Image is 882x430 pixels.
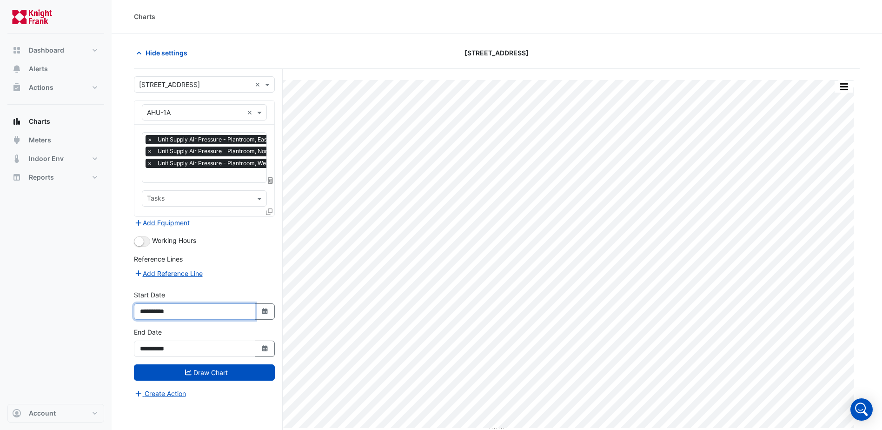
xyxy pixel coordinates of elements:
[29,64,48,74] span: Alerts
[134,290,165,300] label: Start Date
[850,398,873,421] div: Open Intercom Messenger
[134,12,155,21] div: Charts
[12,64,21,74] app-icon: Alerts
[134,364,275,381] button: Draw Chart
[12,117,21,126] app-icon: Charts
[155,147,275,156] span: Unit Supply Air Pressure - Plantroom, North
[155,135,271,144] span: Unit Supply Air Pressure - Plantroom, East
[134,268,203,279] button: Add Reference Line
[12,46,21,55] app-icon: Dashboard
[7,41,104,60] button: Dashboard
[7,168,104,187] button: Reports
[12,154,21,163] app-icon: Indoor Env
[29,83,53,92] span: Actions
[835,81,853,93] button: More Options
[155,159,273,168] span: Unit Supply Air Pressure - Plantroom, West
[266,176,275,184] span: Choose Function
[7,131,104,149] button: Meters
[152,236,196,244] span: Working Hours
[12,83,21,92] app-icon: Actions
[7,149,104,168] button: Indoor Env
[134,45,193,61] button: Hide settings
[134,388,186,399] button: Create Action
[12,173,21,182] app-icon: Reports
[29,117,50,126] span: Charts
[146,159,154,168] span: ×
[134,254,183,264] label: Reference Lines
[11,7,53,26] img: Company Logo
[146,147,154,156] span: ×
[134,217,190,228] button: Add Equipment
[29,46,64,55] span: Dashboard
[146,193,165,205] div: Tasks
[134,327,162,337] label: End Date
[266,208,272,215] span: Clone Favourites and Tasks from this Equipment to other Equipment
[261,308,269,316] fa-icon: Select Date
[464,48,529,58] span: [STREET_ADDRESS]
[146,48,187,58] span: Hide settings
[7,404,104,423] button: Account
[29,135,51,145] span: Meters
[29,154,64,163] span: Indoor Env
[12,135,21,145] app-icon: Meters
[29,173,54,182] span: Reports
[7,60,104,78] button: Alerts
[29,409,56,418] span: Account
[247,107,255,117] span: Clear
[261,345,269,353] fa-icon: Select Date
[146,135,154,144] span: ×
[255,80,263,89] span: Clear
[7,112,104,131] button: Charts
[7,78,104,97] button: Actions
